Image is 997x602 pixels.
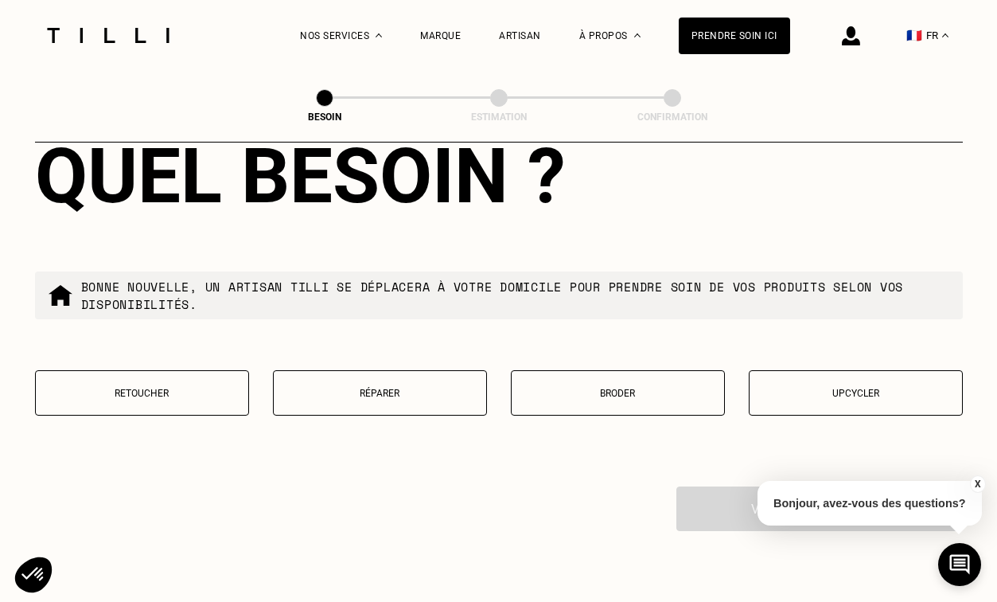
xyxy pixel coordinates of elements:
[81,278,950,313] p: Bonne nouvelle, un artisan tilli se déplacera à votre domicile pour prendre soin de vos produits ...
[376,33,382,37] img: Menu déroulant
[420,30,461,41] a: Marque
[906,28,922,43] span: 🇫🇷
[757,481,982,526] p: Bonjour, avez-vous des questions?
[942,33,948,37] img: menu déroulant
[520,388,716,399] p: Broder
[511,370,725,416] button: Broder
[35,370,249,416] button: Retoucher
[634,33,641,37] img: Menu déroulant à propos
[35,131,963,221] div: Quel besoin ?
[499,30,541,41] a: Artisan
[282,388,478,399] p: Réparer
[419,111,578,123] div: Estimation
[842,26,860,45] img: icône connexion
[44,388,240,399] p: Retoucher
[593,111,752,123] div: Confirmation
[757,388,954,399] p: Upcycler
[749,370,963,416] button: Upcycler
[969,475,985,493] button: X
[273,370,487,416] button: Réparer
[41,28,175,43] img: Logo du service de couturière Tilli
[679,18,790,54] a: Prendre soin ici
[245,111,404,123] div: Besoin
[48,283,73,308] img: commande à domicile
